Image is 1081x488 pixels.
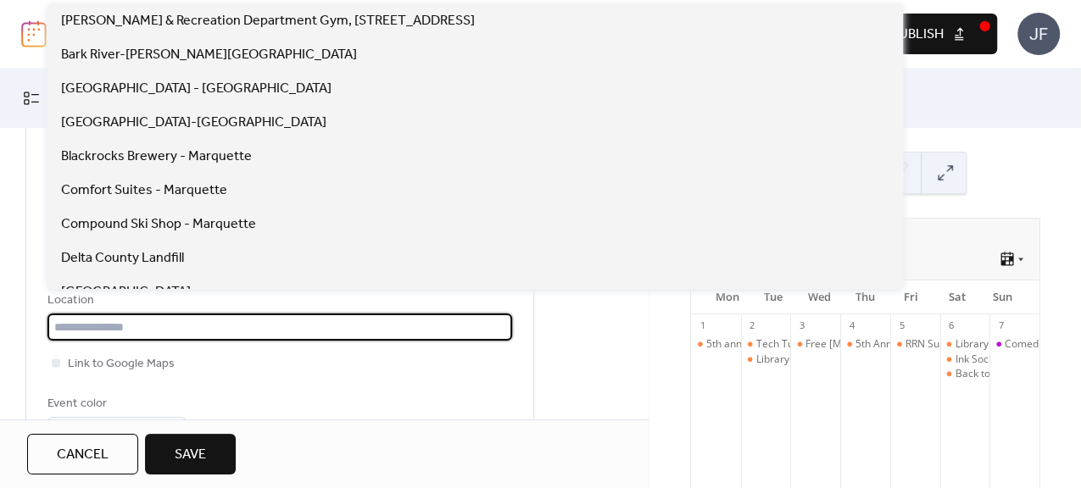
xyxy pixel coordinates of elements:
[842,280,888,314] div: Thu
[891,25,944,45] span: Publish
[175,445,206,465] span: Save
[905,337,978,352] div: RRN Super Sale
[796,280,842,314] div: Wed
[790,337,840,352] div: Free Covid-19 at-home testing kits
[1017,13,1060,55] div: JF
[61,214,256,235] span: Compound Ski Shop - Marquette
[795,319,808,332] div: 3
[68,354,175,374] span: Link to Google Maps
[61,45,357,65] span: Bark River-[PERSON_NAME][GEOGRAPHIC_DATA]
[940,337,990,352] div: Library of Things
[741,352,791,367] div: Library of Things
[10,75,122,121] a: My Events
[890,337,940,352] div: RRN Super Sale
[934,280,980,314] div: Sat
[840,337,890,352] div: 5th Annual Monarchs Blessing Ceremony
[895,319,908,332] div: 5
[61,11,475,31] span: [PERSON_NAME] & Recreation Department Gym, [STREET_ADDRESS]
[756,337,827,352] div: Tech Tuesdays
[805,337,1007,352] div: Free [MEDICAL_DATA] at-home testing kits
[21,20,47,47] img: logo
[955,352,1005,367] div: Ink Society
[61,113,326,133] span: [GEOGRAPHIC_DATA]-[GEOGRAPHIC_DATA]
[61,147,252,167] span: Blackrocks Brewery - Marquette
[145,434,236,474] button: Save
[756,352,835,367] div: Library of Things
[845,319,858,332] div: 4
[61,282,191,302] span: [GEOGRAPHIC_DATA]
[696,319,709,332] div: 1
[706,337,850,352] div: 5th annual [DATE] Celebration
[995,319,1007,332] div: 7
[855,337,1050,352] div: 5th Annual Monarchs Blessing Ceremony
[945,319,958,332] div: 6
[691,337,741,352] div: 5th annual Labor Day Celebration
[47,394,183,414] div: Event color
[47,291,509,311] div: Location
[980,280,1026,314] div: Sun
[940,367,990,381] div: Back to School Open House
[61,248,184,269] span: Delta County Landfill
[61,180,227,201] span: Comfort Suites - Marquette
[940,352,990,367] div: Ink Society
[746,319,759,332] div: 2
[57,445,109,465] span: Cancel
[889,280,934,314] div: Fri
[861,14,997,54] button: Publish
[750,280,796,314] div: Tue
[741,337,791,352] div: Tech Tuesdays
[61,79,332,99] span: [GEOGRAPHIC_DATA] - [GEOGRAPHIC_DATA]
[989,337,1039,352] div: Comedian Tyler Fowler at Island Resort and Casino Club 41
[27,434,138,474] button: Cancel
[955,337,1034,352] div: Library of Things
[705,280,750,314] div: Mon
